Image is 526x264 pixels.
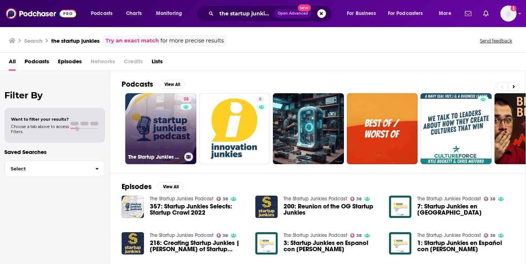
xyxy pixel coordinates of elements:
[356,234,362,237] span: 38
[158,182,184,191] button: View All
[255,196,278,218] img: 200: Reunion of the OG Startup Junkies
[284,240,380,252] span: 3: Startup Junkies en Espanol con [PERSON_NAME]
[126,8,142,19] span: Charts
[181,96,192,102] a: 38
[284,232,347,238] a: The Startup Junkies Podcast
[417,203,514,216] span: 7: Startup Junkies en [GEOGRAPHIC_DATA]
[388,8,423,19] span: For Podcasters
[105,37,159,45] a: Try an exact match
[4,148,105,155] p: Saved Searches
[122,232,144,254] img: 218: Creating Startup Junkies | Jeff Amerine of Startup Junkie & Jeff Standridge of The Conductor
[25,56,49,71] a: Podcasts
[9,56,16,71] a: All
[434,8,460,19] button: open menu
[484,197,496,201] a: 38
[150,203,247,216] a: 357: Startup Junkies Selects: Startup Crawl 2022
[284,240,380,252] a: 3: Startup Junkies en Espanol con Daymara Baker
[274,9,311,18] button: Open AdvancedNew
[480,7,492,20] a: Show notifications dropdown
[383,8,434,19] button: open menu
[298,4,311,11] span: New
[356,197,362,201] span: 38
[4,90,105,101] h2: Filter By
[90,56,115,71] span: Networks
[223,197,228,201] span: 38
[256,96,264,102] a: 8
[156,8,182,19] span: Monitoring
[500,5,516,22] img: User Profile
[439,8,451,19] span: More
[150,232,214,238] a: The Startup Junkies Podcast
[255,232,278,254] img: 3: Startup Junkies en Espanol con Daymara Baker
[490,197,495,201] span: 38
[350,233,362,238] a: 38
[86,8,122,19] button: open menu
[125,93,196,164] a: 38The Startup Junkies Podcast
[159,80,185,89] button: View All
[417,203,514,216] a: 7: Startup Junkies en Costa Rica
[122,80,185,89] a: PodcastsView All
[462,7,474,20] a: Show notifications dropdown
[151,8,192,19] button: open menu
[4,161,105,177] button: Select
[121,8,146,19] a: Charts
[160,37,224,45] span: for more precise results
[203,5,339,22] div: Search podcasts, credits, & more...
[417,240,514,252] a: 1: Startup Junkies en Español con Ana Saenz
[122,182,152,191] h2: Episodes
[259,96,262,103] span: 8
[500,5,516,22] span: Logged in as AparnaKulkarni
[150,240,247,252] a: 218: Creating Startup Junkies | Jeff Amerine of Startup Junkie & Jeff Standridge of The Conductor
[122,80,153,89] h2: Podcasts
[417,232,481,238] a: The Startup Junkies Podcast
[350,197,362,201] a: 38
[389,196,411,218] img: 7: Startup Junkies en Costa Rica
[58,56,82,71] a: Episodes
[199,93,270,164] a: 8
[417,240,514,252] span: 1: Startup Junkies en Español con [PERSON_NAME]
[500,5,516,22] button: Show profile menu
[347,8,376,19] span: For Business
[511,5,516,11] svg: Add a profile image
[184,96,189,103] span: 38
[122,182,184,191] a: EpisodesView All
[278,12,308,15] span: Open Advanced
[11,124,69,134] span: Choose a tab above to access filters.
[417,196,481,202] a: The Startup Junkies Podcast
[150,196,214,202] a: The Startup Junkies Podcast
[484,233,496,238] a: 38
[24,37,42,44] h3: Search
[342,8,385,19] button: open menu
[150,240,247,252] span: 218: Creating Startup Junkies | [PERSON_NAME] of Startup Junkie & [PERSON_NAME] of The Conductor
[152,56,163,71] a: Lists
[389,232,411,254] img: 1: Startup Junkies en Español con Ana Saenz
[478,38,514,44] button: Send feedback
[216,233,228,238] a: 38
[6,7,76,20] img: Podchaser - Follow, Share and Rate Podcasts
[51,37,100,44] h3: the startup junkies
[128,154,181,160] h3: The Startup Junkies Podcast
[223,234,228,237] span: 38
[216,8,274,19] input: Search podcasts, credits, & more...
[124,56,143,71] span: Credits
[284,203,380,216] a: 200: Reunion of the OG Startup Junkies
[490,234,495,237] span: 38
[5,166,89,171] span: Select
[216,197,228,201] a: 38
[284,196,347,202] a: The Startup Junkies Podcast
[11,117,69,122] span: Want to filter your results?
[122,196,144,218] img: 357: Startup Junkies Selects: Startup Crawl 2022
